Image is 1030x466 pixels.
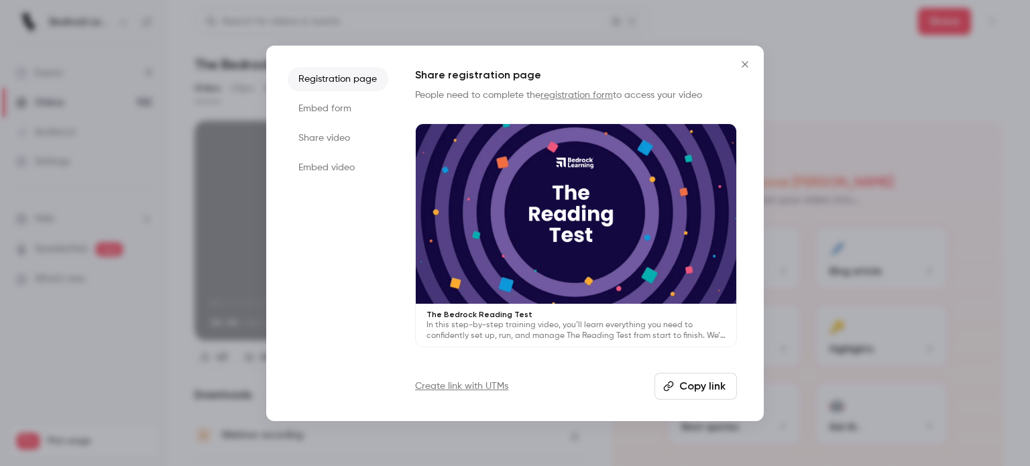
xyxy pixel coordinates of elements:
a: The Bedrock Reading TestIn this step-by-step training video, you’ll learn everything you need to ... [415,123,737,348]
p: The Bedrock Reading Test [426,309,726,320]
p: People need to complete the to access your video [415,89,737,102]
a: Create link with UTMs [415,380,508,393]
h1: Share registration page [415,67,737,83]
li: Share video [288,126,388,150]
p: In this step-by-step training video, you’ll learn everything you need to confidently set up, run,... [426,320,726,341]
a: registration form [540,91,613,100]
button: Close [732,51,758,78]
button: Copy link [654,373,737,400]
li: Registration page [288,67,388,91]
li: Embed video [288,156,388,180]
li: Embed form [288,97,388,121]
